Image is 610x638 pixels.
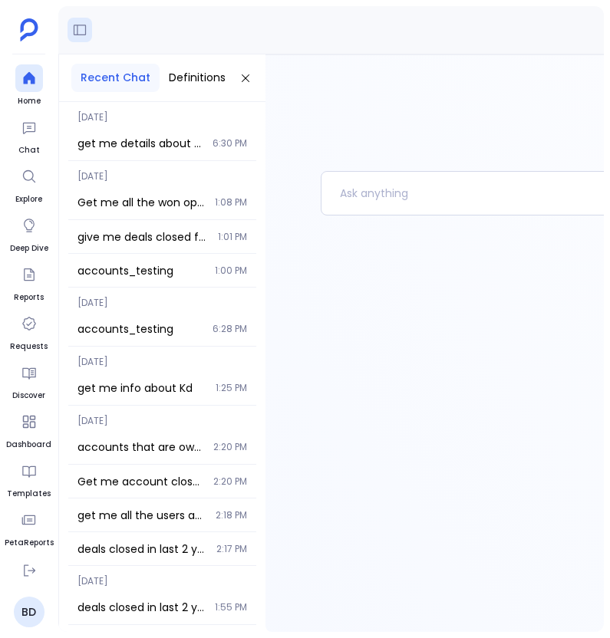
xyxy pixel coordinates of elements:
span: deals closed in last 2 years. [77,600,206,615]
span: [DATE] [68,161,256,183]
span: accounts_testing [77,321,203,337]
img: petavue logo [20,18,38,41]
button: Definitions [160,64,235,92]
span: 2:18 PM [216,509,247,521]
span: 6:30 PM [213,137,247,150]
span: Discover [12,390,45,402]
span: Reports [14,291,44,304]
span: [DATE] [68,288,256,309]
a: Dashboard [6,408,51,451]
a: BD [14,597,45,627]
a: Requests [10,310,48,353]
span: [DATE] [68,102,256,123]
span: 1:55 PM [215,601,247,613]
span: Explore [15,193,43,206]
span: Get me all the won opportunities [77,195,206,210]
span: 2:20 PM [213,441,247,453]
a: Templates [7,457,51,500]
span: 1:00 PM [215,265,247,277]
span: 6:28 PM [213,323,247,335]
span: Chat [15,144,43,156]
span: 2:20 PM [213,475,247,488]
span: Home [15,95,43,107]
span: [DATE] [68,406,256,427]
span: 2:17 PM [216,543,247,555]
span: give me deals closed for last 2 years. [77,229,209,245]
span: [DATE] [68,347,256,368]
span: Dashboard [6,439,51,451]
a: Reports [14,261,44,304]
span: Deep Dive [10,242,48,255]
span: Templates [7,488,51,500]
span: [DATE] [68,566,256,587]
button: Recent Chat [71,64,160,92]
span: 1:25 PM [216,382,247,394]
a: Home [15,64,43,107]
span: accounts_testing [77,263,206,278]
span: 1:01 PM [218,231,247,243]
span: PetaReports [5,537,54,549]
span: Get me account closed in 2024 [77,474,204,489]
span: Requests [10,340,48,353]
span: get me all the users and opportunities closed in 2023 q1 and after [77,508,206,523]
span: 1:08 PM [215,196,247,209]
a: Discover [12,359,45,402]
span: get me info about Kd [77,380,206,396]
a: PetaReports [5,506,54,549]
a: Chat [15,113,43,156]
span: deals closed in last 2 years. [77,541,207,557]
span: get me details about marketo data source [77,136,203,151]
a: Deep Dive [10,212,48,255]
a: Explore [15,163,43,206]
span: accounts that are owned by adobe [77,439,204,455]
